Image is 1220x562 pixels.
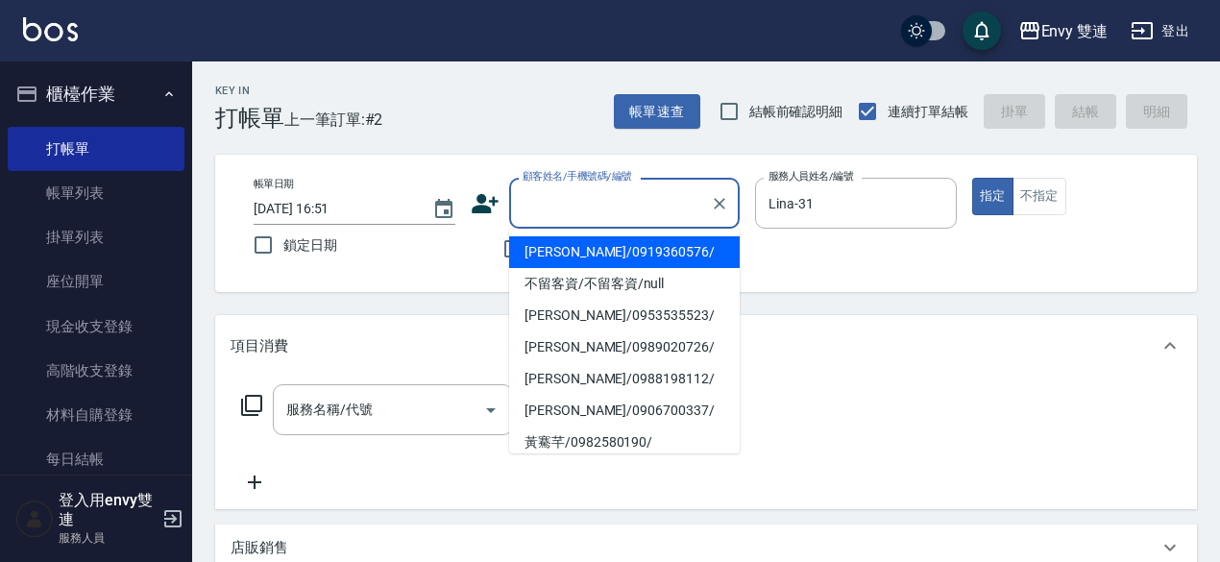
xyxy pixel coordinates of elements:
[421,186,467,232] button: Choose date, selected date is 2025-08-18
[215,85,284,97] h2: Key In
[15,500,54,538] img: Person
[8,127,184,171] a: 打帳單
[231,538,288,558] p: 店販銷售
[509,395,740,427] li: [PERSON_NAME]/0906700337/
[8,259,184,304] a: 座位開單
[749,102,843,122] span: 結帳前確認明細
[284,108,383,132] span: 上一筆訂單:#2
[769,169,853,183] label: 服務人員姓名/編號
[254,193,413,225] input: YYYY/MM/DD hh:mm
[8,349,184,393] a: 高階收支登錄
[215,105,284,132] h3: 打帳單
[1123,13,1197,49] button: 登出
[509,300,740,331] li: [PERSON_NAME]/0953535523/
[8,69,184,119] button: 櫃檯作業
[8,437,184,481] a: 每日結帳
[476,395,506,426] button: Open
[59,491,157,529] h5: 登入用envy雙連
[509,427,740,458] li: 黃騫芊/0982580190/
[963,12,1001,50] button: save
[706,190,733,217] button: Clear
[59,529,157,547] p: 服務人員
[509,331,740,363] li: [PERSON_NAME]/0989020726/
[523,169,632,183] label: 顧客姓名/手機號碼/編號
[23,17,78,41] img: Logo
[1011,12,1116,51] button: Envy 雙連
[888,102,968,122] span: 連續打單結帳
[972,178,1013,215] button: 指定
[8,305,184,349] a: 現金收支登錄
[1041,19,1109,43] div: Envy 雙連
[254,177,294,191] label: 帳單日期
[8,393,184,437] a: 材料自購登錄
[509,363,740,395] li: [PERSON_NAME]/0988198112/
[215,315,1197,377] div: 項目消費
[231,336,288,356] p: 項目消費
[8,215,184,259] a: 掛單列表
[509,268,740,300] li: 不留客資/不留客資/null
[283,235,337,256] span: 鎖定日期
[8,171,184,215] a: 帳單列表
[509,236,740,268] li: [PERSON_NAME]/0919360576/
[614,94,700,130] button: 帳單速查
[1013,178,1066,215] button: 不指定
